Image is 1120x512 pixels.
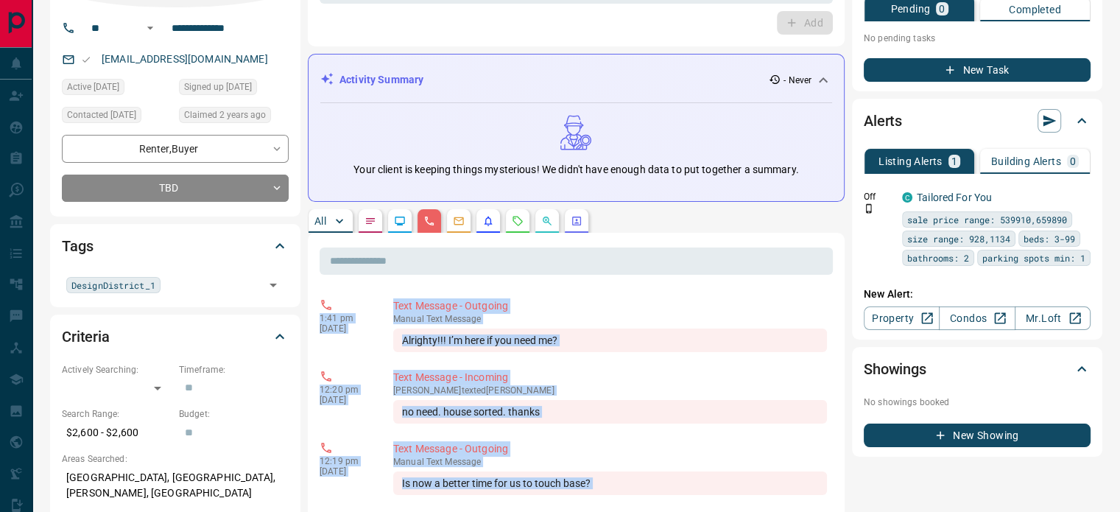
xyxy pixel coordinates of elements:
p: Text Message [393,457,827,467]
p: Listing Alerts [878,156,943,166]
p: 12:19 pm [320,456,371,466]
svg: Listing Alerts [482,215,494,227]
a: Condos [939,306,1015,330]
p: 0 [1070,156,1076,166]
p: Off [864,190,893,203]
h2: Showings [864,357,926,381]
div: no need. house sorted. thanks [393,400,827,424]
p: Completed [1009,4,1061,15]
span: Claimed 2 years ago [184,108,266,122]
svg: Agent Actions [571,215,582,227]
p: [GEOGRAPHIC_DATA], [GEOGRAPHIC_DATA], [PERSON_NAME], [GEOGRAPHIC_DATA] [62,466,289,505]
p: 1:41 pm [320,313,371,323]
p: $2,600 - $2,600 [62,421,172,445]
div: Is now a better time for us to touch base? [393,471,827,495]
p: New Alert: [864,287,1091,302]
div: TBD [62,175,289,202]
p: Areas Searched: [62,452,289,466]
p: [DATE] [320,323,371,334]
h2: Criteria [62,325,110,348]
a: Mr.Loft [1015,306,1091,330]
p: Building Alerts [991,156,1061,166]
a: [EMAIL_ADDRESS][DOMAIN_NAME] [102,53,268,65]
span: Contacted [DATE] [67,108,136,122]
span: DesignDistrict_1 [71,278,155,292]
svg: Push Notification Only [864,203,874,214]
p: [DATE] [320,395,371,405]
span: size range: 928,1134 [907,231,1010,246]
span: parking spots min: 1 [982,250,1085,265]
p: No pending tasks [864,27,1091,49]
button: Open [141,19,159,37]
div: Tue Aug 23 2022 [62,107,172,127]
p: Activity Summary [339,72,423,88]
h2: Tags [62,234,93,258]
p: - Never [783,74,811,87]
svg: Calls [423,215,435,227]
p: Text Message - Outgoing [393,441,827,457]
p: Budget: [179,407,289,421]
svg: Requests [512,215,524,227]
svg: Opportunities [541,215,553,227]
p: Pending [890,4,930,14]
div: Mon Aug 15 2022 [179,107,289,127]
span: manual [393,314,424,324]
p: Your client is keeping things mysterious! We didn't have enough data to put together a summary. [353,162,798,178]
div: condos.ca [902,192,912,203]
div: Showings [864,351,1091,387]
div: Mon Aug 22 2022 [62,79,172,99]
p: [PERSON_NAME] texted [PERSON_NAME] [393,385,827,396]
span: manual [393,457,424,467]
button: New Showing [864,424,1091,447]
div: Alrighty!!! I’m here if you need me? [393,329,827,352]
span: Signed up [DATE] [184,80,252,94]
span: beds: 3-99 [1024,231,1075,246]
button: Open [263,275,283,295]
p: 0 [939,4,945,14]
p: Actively Searching: [62,363,172,376]
svg: Emails [453,215,465,227]
div: Tags [62,228,289,264]
p: Text Message - Incoming [393,370,827,385]
p: Search Range: [62,407,172,421]
div: Activity Summary- Never [320,66,832,94]
p: Text Message [393,314,827,324]
svg: Lead Browsing Activity [394,215,406,227]
a: Property [864,306,940,330]
span: Active [DATE] [67,80,119,94]
p: All [314,216,326,226]
span: sale price range: 539910,659890 [907,212,1067,227]
div: Renter , Buyer [62,135,289,162]
div: Alerts [864,103,1091,138]
p: Text Message - Outgoing [393,298,827,314]
p: Timeframe: [179,363,289,376]
svg: Notes [364,215,376,227]
svg: Email Valid [81,55,91,65]
div: Criteria [62,319,289,354]
p: 12:20 pm [320,385,371,395]
a: Tailored For You [917,192,992,203]
span: bathrooms: 2 [907,250,969,265]
p: [DATE] [320,466,371,477]
button: New Task [864,58,1091,82]
p: 1 [951,156,957,166]
div: Mon Aug 15 2022 [179,79,289,99]
h2: Alerts [864,109,902,133]
p: No showings booked [864,396,1091,409]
